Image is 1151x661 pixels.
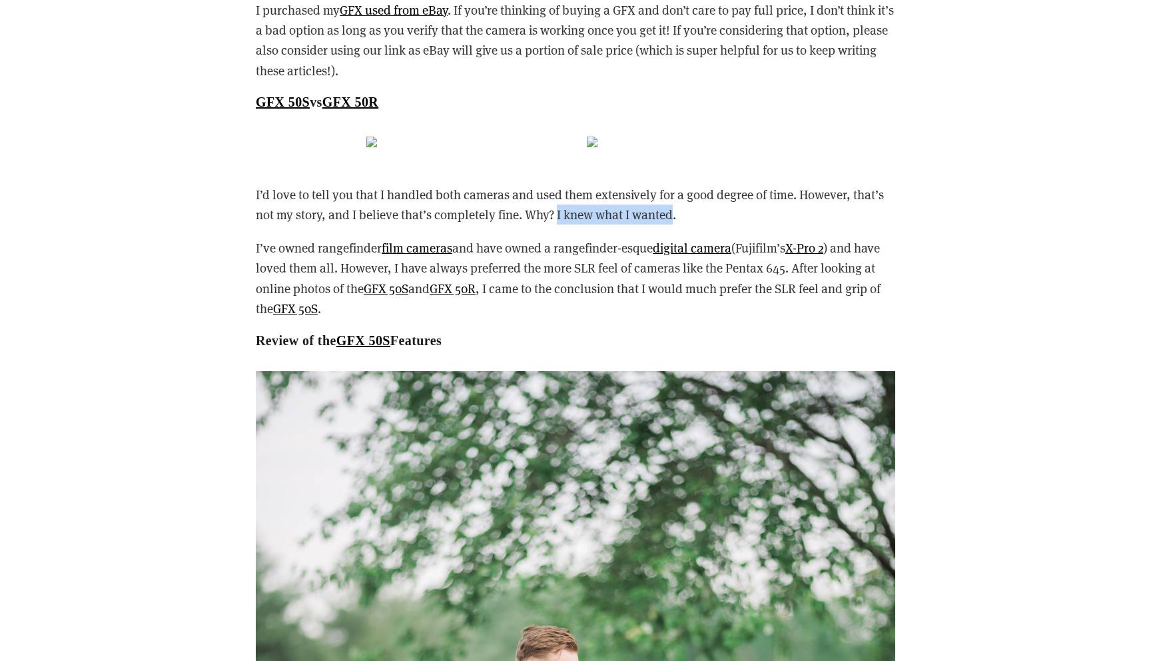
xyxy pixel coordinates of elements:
a: GFX 50S [256,95,310,109]
strong: Review of the [256,333,336,348]
p: I’d love to tell you that I handled both cameras and used them extensively for a good degree of t... [256,185,895,225]
img: q [366,137,377,147]
strong: vs [310,95,322,109]
a: film cameras [382,239,452,256]
a: GFX 50S [273,300,318,317]
a: GFX 50S [336,333,390,348]
a: GFX 50R [430,280,476,297]
a: digital camera [653,239,731,256]
a: GFX 50R [322,95,378,109]
p: I’ve owned rangefinder and have owned a rangefinder-esque (Fujifilm’s ) and have loved them all. ... [256,238,895,319]
a: X-Pro 2 [785,239,823,256]
a: GFX 50S [364,280,408,297]
a: GFX used from eBay [340,1,448,18]
img: q [587,137,597,147]
strong: Features [390,333,442,348]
